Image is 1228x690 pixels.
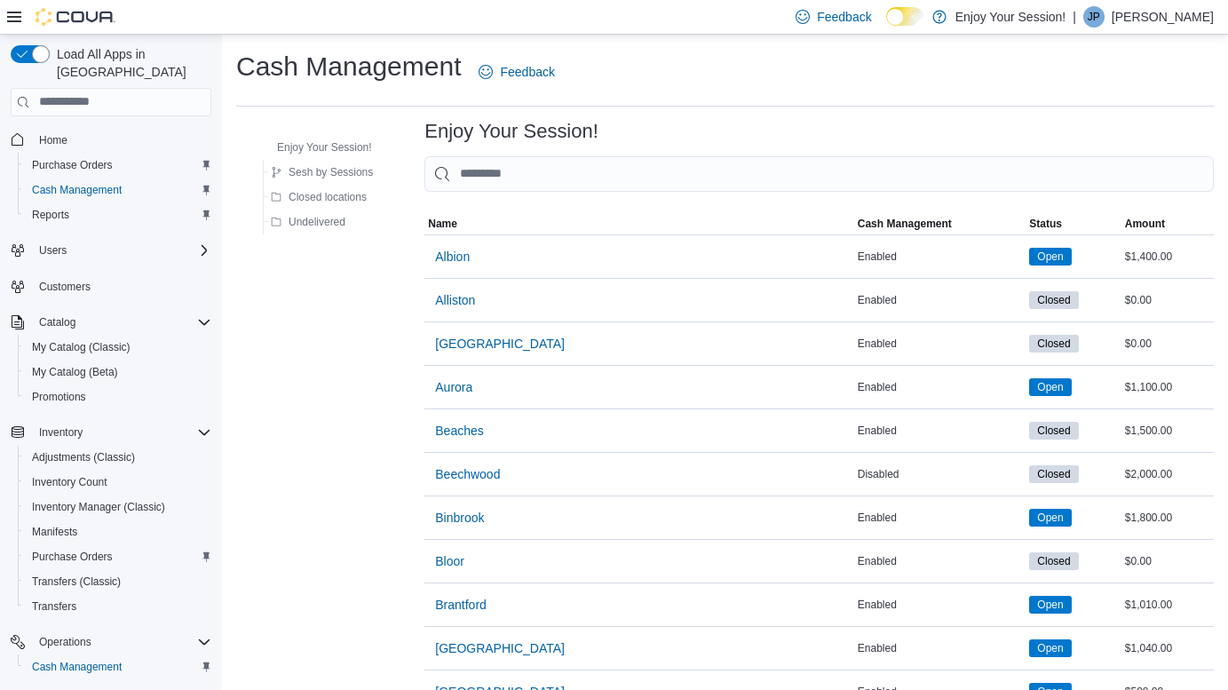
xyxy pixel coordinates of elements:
button: Inventory Manager (Classic) [18,495,218,519]
h1: Cash Management [236,49,461,84]
button: Beaches [428,413,490,448]
span: Amount [1125,217,1165,231]
span: [GEOGRAPHIC_DATA] [435,335,565,353]
span: Open [1037,510,1063,526]
div: $0.00 [1121,551,1214,572]
span: Home [39,133,67,147]
span: Open [1029,248,1071,266]
button: Promotions [18,385,218,409]
button: Users [32,240,74,261]
button: Operations [4,630,218,654]
span: My Catalog (Classic) [32,340,131,354]
span: My Catalog (Classic) [25,337,211,358]
div: Enabled [854,507,1026,528]
span: Bloor [435,552,464,570]
button: Closed locations [264,186,374,208]
button: Albion [428,239,477,274]
span: Dark Mode [886,26,887,27]
span: My Catalog (Beta) [32,365,118,379]
span: [GEOGRAPHIC_DATA] [435,639,565,657]
span: Inventory Count [32,475,107,489]
div: $0.00 [1121,333,1214,354]
button: Brantford [428,587,494,623]
span: Undelivered [289,215,345,229]
span: Beaches [435,422,483,440]
span: Operations [39,635,91,649]
p: [PERSON_NAME] [1112,6,1214,28]
span: My Catalog (Beta) [25,361,211,383]
h3: Enjoy Your Session! [424,121,598,142]
div: $1,010.00 [1121,594,1214,615]
button: Catalog [4,310,218,335]
span: Users [39,243,67,258]
button: Purchase Orders [18,544,218,569]
span: Open [1029,639,1071,657]
span: Operations [32,631,211,653]
span: Transfers [25,596,211,617]
button: Cash Management [18,178,218,202]
div: Enabled [854,377,1026,398]
div: $1,500.00 [1121,420,1214,441]
span: Promotions [32,390,86,404]
div: Disabled [854,464,1026,485]
button: Amount [1121,213,1214,234]
span: Binbrook [435,509,484,527]
span: Adjustments (Classic) [32,450,135,464]
span: Closed [1029,291,1078,309]
a: Promotions [25,386,93,408]
span: Closed [1029,335,1078,353]
span: Enjoy Your Session! [277,140,372,155]
button: [GEOGRAPHIC_DATA] [428,326,572,361]
button: Undelivered [264,211,353,233]
div: $1,800.00 [1121,507,1214,528]
div: Enabled [854,289,1026,311]
span: Closed [1037,336,1070,352]
span: Customers [39,280,91,294]
span: Home [32,129,211,151]
span: Users [32,240,211,261]
div: Enabled [854,333,1026,354]
span: Feedback [500,63,554,81]
button: Manifests [18,519,218,544]
span: Albion [435,248,470,266]
span: JP [1088,6,1100,28]
div: $1,100.00 [1121,377,1214,398]
button: Status [1026,213,1121,234]
span: Adjustments (Classic) [25,447,211,468]
div: $2,000.00 [1121,464,1214,485]
button: Cash Management [18,654,218,679]
a: My Catalog (Beta) [25,361,125,383]
div: Enabled [854,638,1026,659]
p: | [1073,6,1076,28]
span: Inventory [39,425,83,440]
span: Name [428,217,457,231]
span: Purchase Orders [32,550,113,564]
span: Brantford [435,596,487,614]
span: Purchase Orders [25,546,211,567]
a: Purchase Orders [25,155,120,176]
button: Enjoy Your Session! [252,137,379,158]
span: Open [1029,509,1071,527]
button: Home [4,127,218,153]
a: Transfers (Classic) [25,571,128,592]
button: Binbrook [428,500,491,535]
a: Customers [32,276,98,297]
span: Open [1029,596,1071,614]
span: Manifests [32,525,77,539]
div: Enabled [854,594,1026,615]
span: Closed [1037,423,1070,439]
a: Home [32,130,75,151]
span: Closed [1029,422,1078,440]
span: Open [1037,597,1063,613]
button: Name [424,213,854,234]
span: Closed [1037,466,1070,482]
span: Closed locations [289,190,367,204]
input: This is a search bar. As you type, the results lower in the page will automatically filter. [424,156,1214,192]
span: Cash Management [858,217,952,231]
span: Catalog [39,315,75,329]
button: Transfers [18,594,218,619]
span: Inventory Manager (Classic) [32,500,165,514]
span: Sesh by Sessions [289,165,373,179]
button: Users [4,238,218,263]
a: Feedback [471,54,561,90]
